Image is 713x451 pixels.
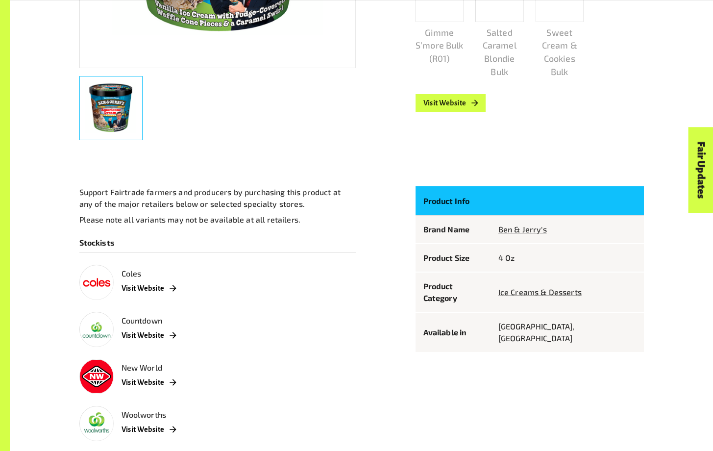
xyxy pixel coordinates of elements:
[416,26,464,65] p: Gimme S’more Bulk (R01)
[122,374,176,391] a: Visit Website
[122,268,142,279] p: Coles
[416,94,486,112] a: Visit Website
[423,326,483,338] p: Available in
[122,326,176,344] a: Visit Website
[79,214,356,225] p: Please note all variants may not be available at all retailers.
[79,186,356,210] p: Support Fairtrade farmers and producers by purchasing this product at any of the major retailers ...
[475,26,524,78] p: Salted Caramel Blondie Bulk
[423,224,483,235] p: Brand Name
[122,409,167,421] p: Woolworths
[498,321,636,344] p: [GEOGRAPHIC_DATA], [GEOGRAPHIC_DATA]
[423,280,483,304] p: Product Category
[122,421,176,438] a: Visit Website
[423,194,483,207] p: Product Info
[122,279,176,297] a: Visit Website
[122,362,162,374] p: New World
[498,225,547,234] a: Ben & Jerry's
[498,252,636,264] p: 4 Oz
[423,252,483,264] p: Product Size
[498,287,582,297] a: Ice Creams & Desserts
[122,315,162,326] p: Countdown
[79,237,356,249] p: Stockists
[536,26,584,78] p: Sweet Cream & Cookies Bulk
